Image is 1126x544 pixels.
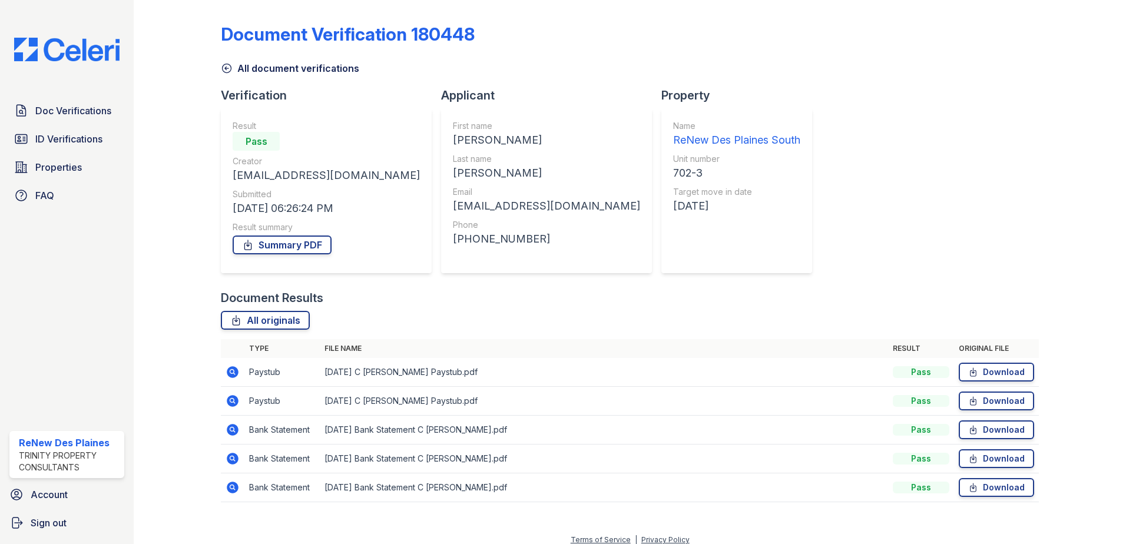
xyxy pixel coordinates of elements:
a: ID Verifications [9,127,124,151]
a: Download [959,363,1034,382]
td: Paystub [244,358,320,387]
div: [PHONE_NUMBER] [453,231,640,247]
div: Trinity Property Consultants [19,450,120,473]
div: Pass [893,453,949,465]
div: [DATE] 06:26:24 PM [233,200,420,217]
div: Document Verification 180448 [221,24,475,45]
div: Property [661,87,822,104]
a: Terms of Service [571,535,631,544]
div: Last name [453,153,640,165]
a: Download [959,449,1034,468]
div: Pass [893,395,949,407]
div: Result summary [233,221,420,233]
div: ReNew Des Plaines South [673,132,800,148]
div: [EMAIL_ADDRESS][DOMAIN_NAME] [233,167,420,184]
span: Properties [35,160,82,174]
a: Download [959,478,1034,497]
div: | [635,535,637,544]
div: [DATE] [673,198,800,214]
td: [DATE] C [PERSON_NAME] Paystub.pdf [320,387,888,416]
div: Document Results [221,290,323,306]
a: Account [5,483,129,506]
a: All document verifications [221,61,359,75]
a: Download [959,392,1034,410]
td: [DATE] Bank Statement C [PERSON_NAME].pdf [320,445,888,473]
div: Pass [893,424,949,436]
div: Phone [453,219,640,231]
td: Paystub [244,387,320,416]
div: Creator [233,155,420,167]
a: Privacy Policy [641,535,690,544]
a: All originals [221,311,310,330]
a: Download [959,420,1034,439]
div: Email [453,186,640,198]
td: Bank Statement [244,416,320,445]
div: Result [233,120,420,132]
div: Unit number [673,153,800,165]
div: Target move in date [673,186,800,198]
th: Type [244,339,320,358]
div: Name [673,120,800,132]
div: Verification [221,87,441,104]
th: File name [320,339,888,358]
span: Account [31,487,68,502]
td: Bank Statement [244,473,320,502]
span: Sign out [31,516,67,530]
a: Name ReNew Des Plaines South [673,120,800,148]
span: Doc Verifications [35,104,111,118]
a: FAQ [9,184,124,207]
div: [PERSON_NAME] [453,165,640,181]
a: Summary PDF [233,235,332,254]
img: CE_Logo_Blue-a8612792a0a2168367f1c8372b55b34899dd931a85d93a1a3d3e32e68fde9ad4.png [5,38,129,61]
td: [DATE] Bank Statement C [PERSON_NAME].pdf [320,416,888,445]
th: Result [888,339,954,358]
div: First name [453,120,640,132]
div: 702-3 [673,165,800,181]
span: ID Verifications [35,132,102,146]
a: Sign out [5,511,129,535]
div: [PERSON_NAME] [453,132,640,148]
a: Properties [9,155,124,179]
div: Applicant [441,87,661,104]
div: ReNew Des Plaines [19,436,120,450]
div: [EMAIL_ADDRESS][DOMAIN_NAME] [453,198,640,214]
td: [DATE] Bank Statement C [PERSON_NAME].pdf [320,473,888,502]
div: Pass [893,482,949,493]
td: [DATE] C [PERSON_NAME] Paystub.pdf [320,358,888,387]
td: Bank Statement [244,445,320,473]
div: Pass [233,132,280,151]
span: FAQ [35,188,54,203]
div: Pass [893,366,949,378]
a: Doc Verifications [9,99,124,122]
th: Original file [954,339,1039,358]
div: Submitted [233,188,420,200]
